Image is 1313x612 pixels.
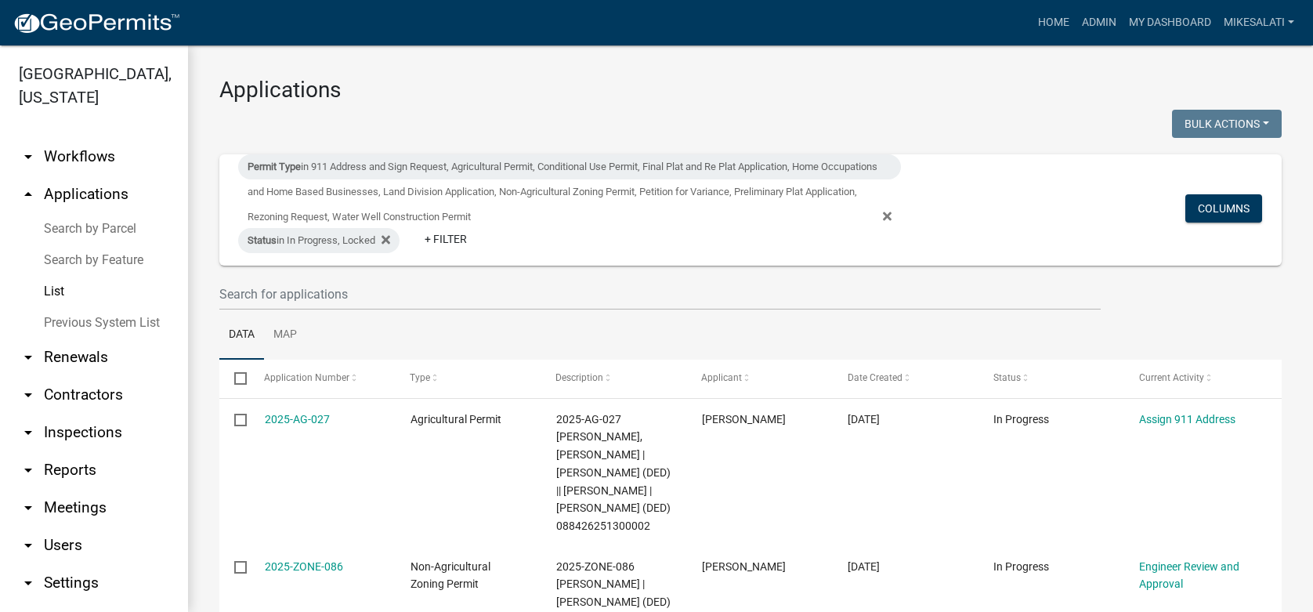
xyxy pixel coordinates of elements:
span: Type [411,373,431,384]
i: arrow_drop_down [19,536,38,555]
span: Status [993,373,1021,384]
datatable-header-cell: Description [541,360,687,397]
span: In Progress [993,560,1049,573]
datatable-header-cell: Applicant [687,360,833,397]
datatable-header-cell: Type [395,360,541,397]
a: My Dashboard [1123,8,1217,38]
span: 2025-AG-027 Jordan, John Nicholas | Jordan, Andrea M (DED) || Jordan, John D | Jordan, Marilyn T ... [556,413,671,533]
a: Data [219,310,264,360]
span: Permit Type [248,161,301,172]
a: Engineer Review and Approval [1139,560,1239,591]
h3: Applications [219,77,1282,103]
datatable-header-cell: Select [219,360,249,397]
a: 2025-AG-027 [265,413,330,426]
span: John D. Jordan [702,413,786,426]
span: 09/30/2025 [848,560,880,573]
span: Date Created [848,373,902,384]
span: In Progress [993,413,1049,426]
i: arrow_drop_down [19,386,38,404]
button: Columns [1185,194,1262,223]
i: arrow_drop_down [19,461,38,480]
i: arrow_drop_down [19,423,38,442]
a: Assign 911 Address [1139,413,1235,426]
span: Daniel Soto [702,560,786,573]
span: Agricultural Permit [411,413,501,426]
span: Non-Agricultural Zoning Permit [411,560,490,591]
span: Current Activity [1139,373,1204,384]
a: + Filter [412,225,479,253]
div: in In Progress, Locked [238,228,400,253]
i: arrow_drop_down [19,147,38,166]
span: Application Number [265,373,350,384]
span: Status [248,234,277,246]
a: Home [1032,8,1076,38]
datatable-header-cell: Status [978,360,1124,397]
a: MikeSalati [1217,8,1300,38]
span: Applicant [702,373,743,384]
i: arrow_drop_down [19,498,38,517]
span: Description [556,373,604,384]
a: Map [264,310,306,360]
i: arrow_drop_up [19,185,38,204]
input: Search for applications [219,278,1101,310]
datatable-header-cell: Date Created [833,360,978,397]
div: in 911 Address and Sign Request, Agricultural Permit, Conditional Use Permit, Final Plat and Re P... [238,154,901,179]
datatable-header-cell: Application Number [249,360,395,397]
span: 10/14/2025 [848,413,880,426]
a: 2025-ZONE-086 [265,560,343,573]
a: Admin [1076,8,1123,38]
button: Bulk Actions [1172,110,1282,138]
i: arrow_drop_down [19,574,38,592]
datatable-header-cell: Current Activity [1124,360,1270,397]
i: arrow_drop_down [19,348,38,367]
